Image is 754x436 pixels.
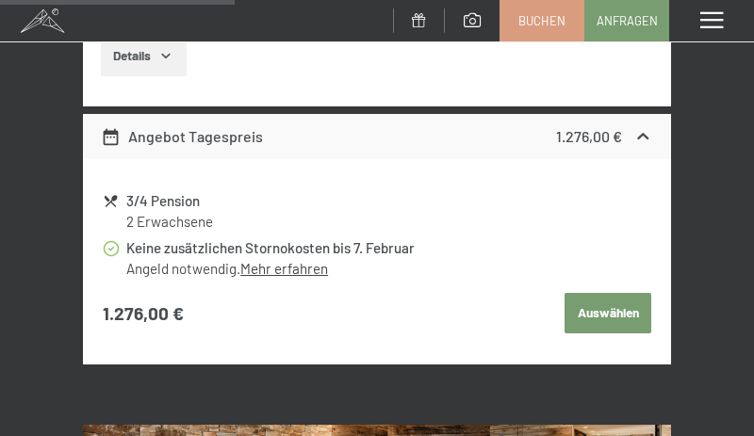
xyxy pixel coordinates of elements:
a: Anfragen [585,1,668,40]
button: Auswählen [565,293,651,334]
a: Buchen [500,1,583,40]
div: 2 Erwachsene [126,212,651,232]
span: Anfragen [597,12,658,29]
div: 3/4 Pension [126,190,651,212]
div: Angebot Tagespreis [101,125,263,148]
strong: 1.276,00 € [556,127,622,145]
button: Details [101,36,187,77]
strong: 1.276,00 € [103,301,184,327]
div: Keine zusätzlichen Stornokosten bis 7. Februar [126,237,651,259]
div: Angeld notwendig. [126,259,651,279]
span: Buchen [518,12,565,29]
div: Angebot Tagespreis1.276,00 € [83,114,671,159]
a: Mehr erfahren [240,260,328,277]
